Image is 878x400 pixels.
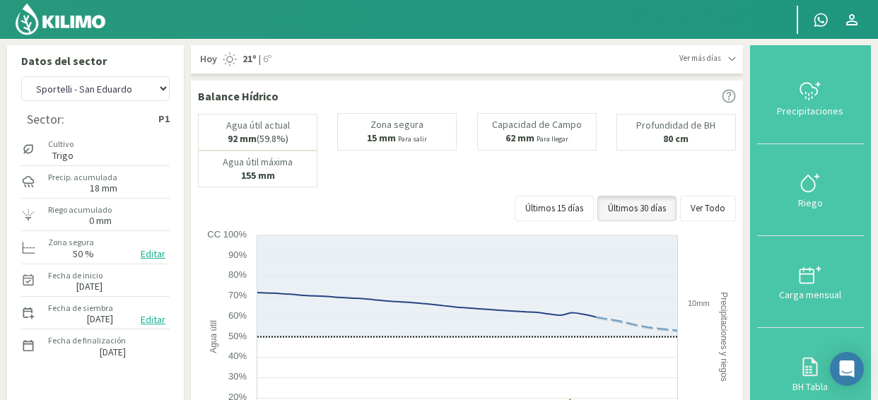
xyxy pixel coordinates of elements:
img: Kilimo [14,2,107,36]
div: Riego [761,198,860,208]
p: Profundidad de BH [636,120,715,131]
label: 50 % [73,249,94,259]
p: Agua útil actual [226,120,290,131]
b: 92 mm [228,132,257,145]
text: 10mm [688,299,710,307]
text: CC 100% [207,229,247,240]
span: Hoy [198,52,217,66]
p: Agua útil máxima [223,157,293,167]
text: 40% [228,351,247,361]
button: Editar [136,246,170,262]
div: Open Intercom Messenger [830,352,864,386]
b: 15 mm [367,131,396,144]
button: Editar [136,312,170,328]
strong: P1 [158,112,170,127]
div: Precipitaciones [761,106,860,116]
p: Zona segura [370,119,423,130]
button: Últimos 30 días [597,196,677,221]
label: Cultivo [48,138,74,151]
span: | [259,52,261,66]
button: Últimos 15 días [515,196,594,221]
label: Riego acumulado [48,204,112,216]
label: [DATE] [76,282,103,291]
button: Ver Todo [680,196,736,221]
label: 18 mm [90,184,117,193]
div: BH Tabla [761,382,860,392]
small: Para llegar [537,134,568,143]
text: 90% [228,249,247,260]
label: Fecha de siembra [48,302,113,314]
label: Trigo [48,151,74,160]
text: Agua útil [209,320,218,353]
label: Precip. acumulada [48,171,117,184]
span: 6º [261,52,271,66]
button: Riego [757,144,864,236]
p: Datos del sector [21,52,170,69]
button: Precipitaciones [757,52,864,144]
strong: 21º [242,52,257,65]
div: Carga mensual [761,290,860,300]
label: [DATE] [87,314,113,324]
b: 62 mm [505,131,534,144]
b: 80 cm [663,132,689,145]
button: Carga mensual [757,236,864,328]
div: Sector: [27,112,64,127]
p: (59.8%) [228,134,288,144]
text: 70% [228,290,247,300]
small: Para salir [398,134,427,143]
p: Balance Hídrico [198,88,279,105]
text: Precipitaciones y riegos [719,292,729,382]
text: 80% [228,269,247,280]
text: 60% [228,310,247,321]
label: Fecha de inicio [48,269,103,282]
b: 155 mm [241,169,275,182]
label: [DATE] [100,348,126,357]
text: 30% [228,371,247,382]
span: Ver más días [679,52,721,64]
label: Fecha de finalización [48,334,126,347]
label: 0 mm [89,216,112,225]
label: Zona segura [48,236,94,249]
p: Capacidad de Campo [492,119,582,130]
text: 50% [228,331,247,341]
